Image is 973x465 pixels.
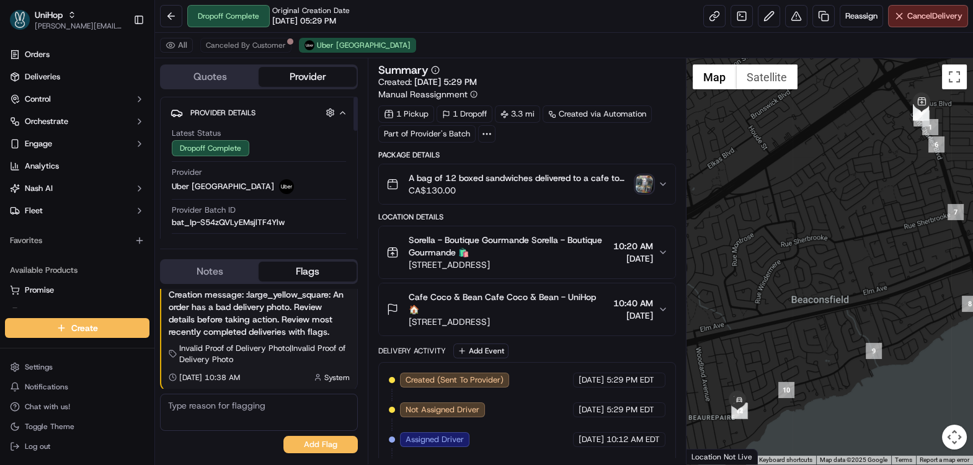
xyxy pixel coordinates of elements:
[117,277,199,289] span: API Documentation
[110,192,135,201] span: [DATE]
[161,67,259,87] button: Quotes
[5,112,149,131] button: Orchestrate
[56,130,171,140] div: We're available if you need us!
[378,88,478,100] button: Manual Reassignment
[942,425,967,449] button: Map camera controls
[71,322,98,334] span: Create
[378,150,676,160] div: Package Details
[379,226,675,278] button: Sorella - Boutique Gourmande Sorella - Boutique Gourmande 🛍️[STREET_ADDRESS]10:20 AM[DATE]
[378,76,477,88] span: Created:
[25,285,54,296] span: Promise
[317,40,411,50] span: Uber [GEOGRAPHIC_DATA]
[272,6,350,15] span: Original Creation Date
[888,5,968,27] button: CancelDelivery
[5,398,149,415] button: Chat with us!
[409,291,608,316] span: Cafe Coco & Bean Cafe Coco & Bean - UniHop 🏠
[820,456,887,463] span: Map data ©2025 Google
[5,438,149,455] button: Log out
[190,108,255,118] span: Provider Details
[56,118,203,130] div: Start new chat
[25,138,52,149] span: Engage
[409,259,608,271] span: [STREET_ADDRESS]
[25,362,53,372] span: Settings
[579,434,604,445] span: [DATE]
[25,422,74,432] span: Toggle Theme
[913,105,929,121] div: 3
[26,118,48,140] img: 1738778727109-b901c2ba-d612-49f7-a14d-d897ce62d23f
[543,105,652,123] div: Created via Automation
[25,277,95,289] span: Knowledge Base
[5,89,149,109] button: Control
[5,318,149,338] button: Create
[406,404,479,415] span: Not Assigned Driver
[606,434,660,445] span: 10:12 AM EDT
[5,260,149,280] div: Available Products
[25,226,35,236] img: 1736555255976-a54dd68f-1ca7-489b-9aae-adbdc363a1c4
[324,373,350,383] span: System
[5,5,128,35] button: UniHopUniHop[PERSON_NAME][EMAIL_ADDRESS][DOMAIN_NAME]
[378,64,429,76] h3: Summary
[25,402,70,412] span: Chat with us!
[12,180,32,200] img: Brittany Newman
[406,374,504,386] span: Created (Sent To Provider)
[928,136,944,153] div: 6
[948,204,964,220] div: 7
[103,192,107,201] span: •
[409,172,631,184] span: A bag of 12 boxed sandwiches delivered to a cafe to place in their fridge.
[87,306,150,316] a: Powered byPylon
[778,382,794,398] div: 10
[5,303,149,322] button: Product Catalog
[636,175,653,193] button: photo_proof_of_delivery image
[690,448,731,464] img: Google
[25,183,53,194] span: Nash AI
[12,213,32,233] img: Charles Folsom
[25,71,60,82] span: Deliveries
[25,441,50,451] span: Log out
[12,118,35,140] img: 1736555255976-a54dd68f-1ca7-489b-9aae-adbdc363a1c4
[693,64,736,89] button: Show street map
[866,343,882,359] div: 9
[100,272,204,294] a: 💻API Documentation
[845,11,877,22] span: Reassign
[172,217,285,228] span: bat_Ip-S54zQVLyEMsjlTF4Ylw
[304,40,314,50] img: uber-new-logo.jpeg
[453,343,509,358] button: Add Event
[379,283,675,335] button: Cafe Coco & Bean Cafe Coco & Bean - UniHop 🏠[STREET_ADDRESS]10:40 AM[DATE]
[12,49,226,69] p: Welcome 👋
[907,11,962,22] span: Cancel Delivery
[259,262,356,281] button: Flags
[406,434,464,445] span: Assigned Driver
[495,105,540,123] div: 3.3 mi
[12,278,22,288] div: 📗
[192,158,226,173] button: See all
[5,280,149,300] button: Promise
[613,240,653,252] span: 10:20 AM
[172,205,236,216] span: Provider Batch ID
[5,156,149,176] a: Analytics
[579,374,604,386] span: [DATE]
[731,402,747,418] div: 12
[123,307,150,316] span: Pylon
[942,64,967,89] button: Toggle fullscreen view
[10,285,144,296] a: Promise
[913,110,930,126] div: 2
[172,181,274,192] span: Uber [GEOGRAPHIC_DATA]
[172,167,202,178] span: Provider
[5,45,149,64] a: Orders
[25,205,43,216] span: Fleet
[38,225,100,235] span: [PERSON_NAME]
[272,15,336,27] span: [DATE] 05:29 PM
[579,404,604,415] span: [DATE]
[690,448,731,464] a: Open this area in Google Maps (opens a new window)
[5,201,149,221] button: Fleet
[5,231,149,250] div: Favorites
[161,262,259,281] button: Notes
[25,382,68,392] span: Notifications
[12,161,83,170] div: Past conversations
[179,373,240,383] span: [DATE] 10:38 AM
[378,346,446,356] div: Delivery Activity
[35,9,63,21] button: UniHop
[169,288,350,338] div: Creation message: :large_yellow_square: An order has a bad delivery photo. Review details before ...
[7,272,100,294] a: 📗Knowledge Base
[200,38,291,53] button: Canceled By Customer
